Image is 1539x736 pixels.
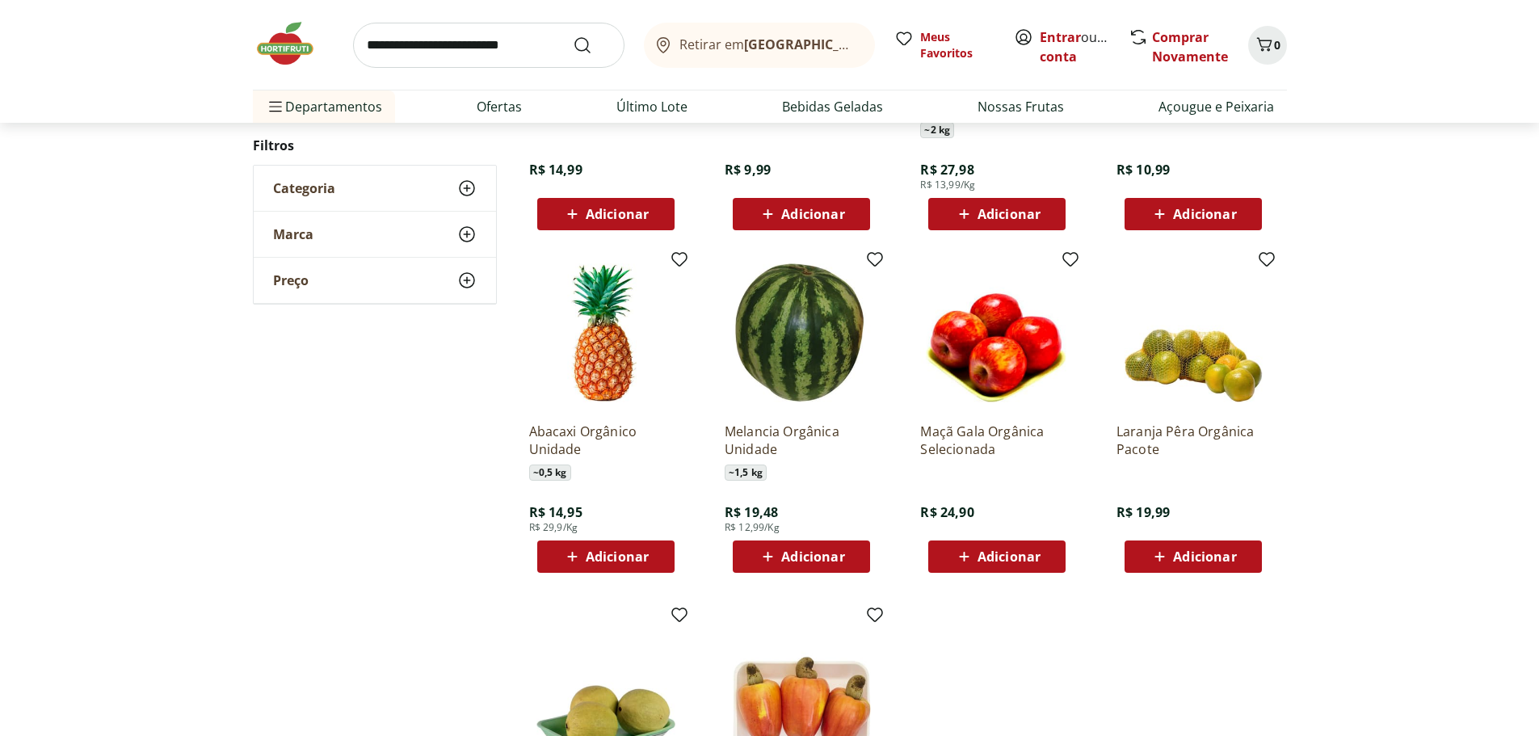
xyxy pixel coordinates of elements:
[644,23,875,68] button: Retirar em[GEOGRAPHIC_DATA]/[GEOGRAPHIC_DATA]
[782,97,883,116] a: Bebidas Geladas
[920,122,954,138] span: ~ 2 kg
[273,180,335,196] span: Categoria
[725,423,878,458] a: Melancia Orgânica Unidade
[1248,26,1287,65] button: Carrinho
[1040,28,1081,46] a: Entrar
[253,129,497,162] h2: Filtros
[1116,256,1270,410] img: Laranja Pêra Orgânica Pacote
[586,550,649,563] span: Adicionar
[733,198,870,230] button: Adicionar
[529,161,582,179] span: R$ 14,99
[920,29,994,61] span: Meus Favoritos
[529,256,683,410] img: Abacaxi Orgânico Unidade
[1158,97,1274,116] a: Açougue e Peixaria
[266,87,285,126] button: Menu
[273,226,313,242] span: Marca
[920,423,1074,458] a: Maçã Gala Orgânica Selecionada
[920,256,1074,410] img: Maçã Gala Orgânica Selecionada
[1152,28,1228,65] a: Comprar Novamente
[253,19,334,68] img: Hortifruti
[529,465,571,481] span: ~ 0,5 kg
[537,540,675,573] button: Adicionar
[477,97,522,116] a: Ofertas
[744,36,1016,53] b: [GEOGRAPHIC_DATA]/[GEOGRAPHIC_DATA]
[266,87,382,126] span: Departamentos
[537,198,675,230] button: Adicionar
[781,550,844,563] span: Adicionar
[725,521,780,534] span: R$ 12,99/Kg
[616,97,688,116] a: Último Lote
[573,36,612,55] button: Submit Search
[254,212,496,257] button: Marca
[1040,28,1129,65] a: Criar conta
[978,97,1064,116] a: Nossas Frutas
[1116,423,1270,458] a: Laranja Pêra Orgânica Pacote
[254,258,496,303] button: Preço
[733,540,870,573] button: Adicionar
[920,161,973,179] span: R$ 27,98
[679,37,858,52] span: Retirar em
[1125,540,1262,573] button: Adicionar
[1173,208,1236,221] span: Adicionar
[978,550,1041,563] span: Adicionar
[725,503,778,521] span: R$ 19,48
[1173,550,1236,563] span: Adicionar
[529,423,683,458] a: Abacaxi Orgânico Unidade
[529,503,582,521] span: R$ 14,95
[254,166,496,211] button: Categoria
[920,179,975,191] span: R$ 13,99/Kg
[920,503,973,521] span: R$ 24,90
[529,521,578,534] span: R$ 29,9/Kg
[1125,198,1262,230] button: Adicionar
[1116,161,1170,179] span: R$ 10,99
[928,198,1066,230] button: Adicionar
[273,272,309,288] span: Preço
[586,208,649,221] span: Adicionar
[1274,37,1280,53] span: 0
[781,208,844,221] span: Adicionar
[353,23,624,68] input: search
[725,256,878,410] img: Melancia Orgânica Unidade
[978,208,1041,221] span: Adicionar
[725,465,767,481] span: ~ 1,5 kg
[928,540,1066,573] button: Adicionar
[1116,503,1170,521] span: R$ 19,99
[894,29,994,61] a: Meus Favoritos
[1040,27,1112,66] span: ou
[725,161,771,179] span: R$ 9,99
